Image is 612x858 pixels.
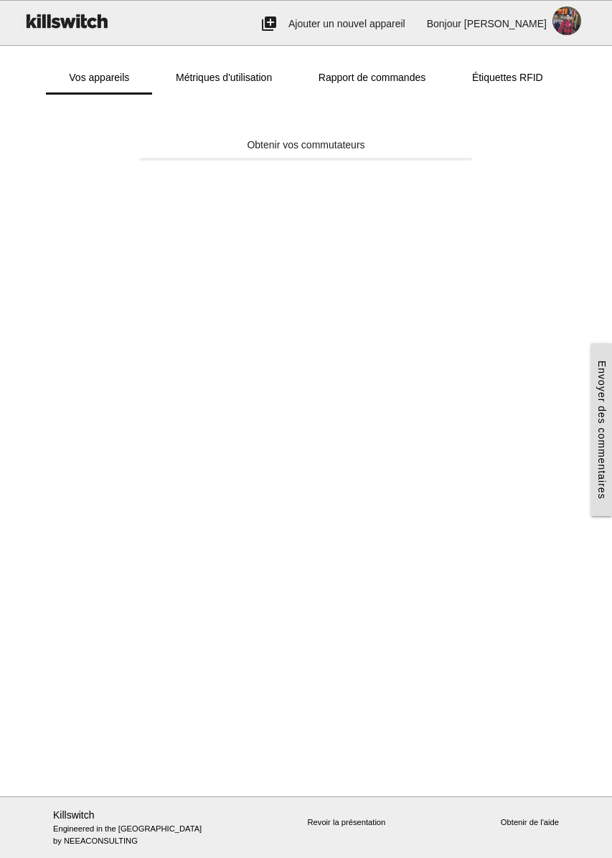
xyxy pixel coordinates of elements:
[140,138,472,153] div: Obtenir vos commutateurs
[53,809,95,821] a: Killswitch
[46,60,153,95] a: Vos appareils
[296,60,449,95] a: Rapport de commandes
[22,1,110,41] img: ks-logo-black-160-b.png
[288,18,405,29] span: Ajouter un nouvel appareil
[53,808,212,847] p: Engineered in the [GEOGRAPHIC_DATA] by NEEACONSULTING
[153,60,296,95] a: Métriques d'utilisation
[260,1,278,47] i: add_to_photos
[427,18,461,29] span: Bonjour
[547,1,587,41] img: ACg8ocIIa4ws1bLY_ujTQjLFsIYuN5JowogtI4wN76b3aGF-z8EuuDMLLQ=s96-c
[591,343,612,517] a: Envoyer des commentaires
[501,818,559,826] a: Obtenir de l'aide
[464,18,547,29] span: [PERSON_NAME]
[449,60,566,95] a: Étiquettes RFID
[307,818,385,826] a: Revoir la présentation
